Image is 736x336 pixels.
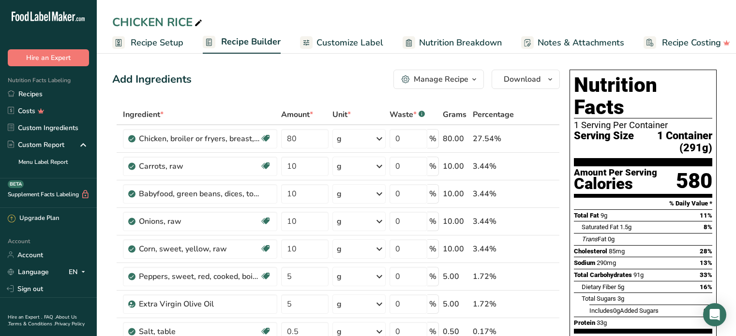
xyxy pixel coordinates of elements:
[504,73,541,85] span: Download
[8,263,49,280] a: Language
[414,73,468,85] div: Manage Recipe
[574,259,595,266] span: Sodium
[337,188,342,200] div: g
[139,188,260,200] div: Babyfood, green beans, dices, toddler
[613,307,620,314] span: 0g
[521,32,624,54] a: Notes & Attachments
[139,243,260,255] div: Corn, sweet, yellow, raw
[443,188,469,200] div: 10.00
[574,248,607,255] span: Cholesterol
[281,109,313,120] span: Amount
[574,198,712,209] section: % Daily Value *
[574,271,632,278] span: Total Carbohydrates
[443,109,466,120] span: Grams
[337,298,342,310] div: g
[112,14,204,31] div: CHICKEN RICE
[700,259,712,266] span: 13%
[221,35,281,48] span: Recipe Builder
[597,319,607,326] span: 33g
[443,271,469,282] div: 5.00
[443,216,469,227] div: 10.00
[473,298,514,310] div: 1.72%
[703,303,726,326] div: Open Intercom Messenger
[337,133,342,145] div: g
[131,36,183,49] span: Recipe Setup
[112,32,183,54] a: Recipe Setup
[644,32,730,54] a: Recipe Costing
[112,72,192,88] div: Add Ingredients
[139,298,260,310] div: Extra Virgin Olive Oil
[700,248,712,255] span: 28%
[473,161,514,172] div: 3.44%
[574,168,657,177] div: Amount Per Serving
[337,161,342,172] div: g
[609,248,625,255] span: 85mg
[662,36,721,49] span: Recipe Costing
[203,31,281,54] a: Recipe Builder
[574,130,634,154] span: Serving Size
[300,32,383,54] a: Customize Label
[634,130,712,154] span: 1 Container (291g)
[492,70,560,89] button: Download
[443,298,469,310] div: 5.00
[55,321,85,327] a: Privacy Policy
[443,133,469,145] div: 80.00
[337,271,342,282] div: g
[633,271,644,278] span: 91g
[69,266,89,278] div: EN
[123,109,164,120] span: Ingredient
[473,271,514,282] div: 1.72%
[574,74,712,118] h1: Nutrition Facts
[582,235,598,243] i: Trans
[473,243,514,255] div: 3.44%
[574,177,657,191] div: Calories
[8,314,42,321] a: Hire an Expert .
[316,36,383,49] span: Customize Label
[574,120,712,130] div: 1 Serving Per Container
[8,140,64,150] div: Custom Report
[473,188,514,200] div: 3.44%
[676,168,712,194] div: 580
[8,321,55,327] a: Terms & Conditions .
[473,216,514,227] div: 3.44%
[8,49,89,66] button: Hire an Expert
[582,283,616,291] span: Dietary Fiber
[44,314,56,321] a: FAQ .
[139,271,260,282] div: Peppers, sweet, red, cooked, boiled, drained, with salt
[403,32,502,54] a: Nutrition Breakdown
[538,36,624,49] span: Notes & Attachments
[601,212,607,219] span: 9g
[443,161,469,172] div: 10.00
[589,307,659,314] span: Includes Added Sugars
[574,212,599,219] span: Total Fat
[419,36,502,49] span: Nutrition Breakdown
[139,216,260,227] div: Onions, raw
[582,295,616,302] span: Total Sugars
[8,314,77,327] a: About Us .
[700,212,712,219] span: 11%
[574,319,595,326] span: Protein
[332,109,351,120] span: Unit
[443,243,469,255] div: 10.00
[704,223,712,231] span: 8%
[597,259,616,266] span: 290mg
[620,223,631,231] span: 1.5g
[700,283,712,291] span: 16%
[473,109,514,120] span: Percentage
[617,295,624,302] span: 3g
[700,271,712,278] span: 33%
[608,235,615,243] span: 0g
[337,216,342,227] div: g
[617,283,624,291] span: 5g
[393,70,484,89] button: Manage Recipe
[337,243,342,255] div: g
[473,133,514,145] div: 27.54%
[139,161,260,172] div: Carrots, raw
[139,133,260,145] div: Chicken, broiler or fryers, breast, skinless, boneless, meat only, cooked, grilled
[582,223,618,231] span: Saturated Fat
[582,235,606,243] span: Fat
[8,214,59,223] div: Upgrade Plan
[8,180,24,188] div: BETA
[390,109,425,120] div: Waste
